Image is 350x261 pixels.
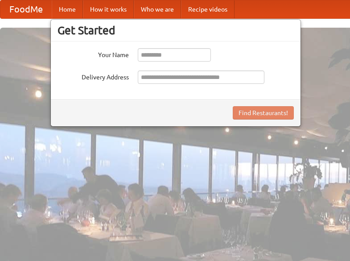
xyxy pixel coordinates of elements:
[134,0,181,18] a: Who we are
[83,0,134,18] a: How it works
[0,0,52,18] a: FoodMe
[58,24,294,37] h3: Get Started
[58,70,129,82] label: Delivery Address
[181,0,235,18] a: Recipe videos
[58,48,129,59] label: Your Name
[52,0,83,18] a: Home
[233,106,294,120] button: Find Restaurants!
